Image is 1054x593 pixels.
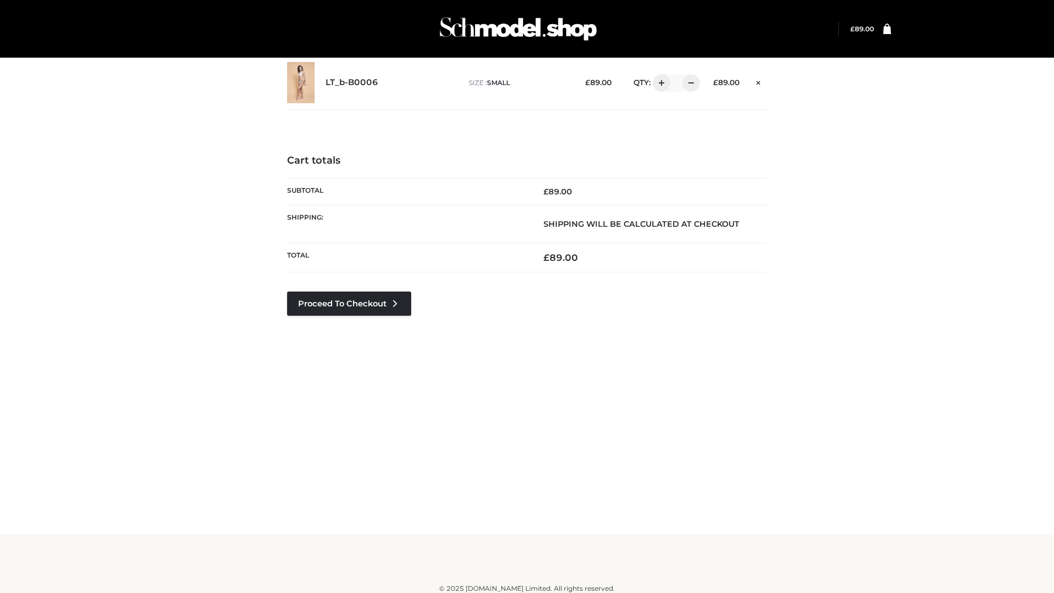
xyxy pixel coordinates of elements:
[750,74,767,88] a: Remove this item
[326,77,378,88] a: LT_b-B0006
[543,252,550,263] span: £
[436,7,601,51] img: Schmodel Admin 964
[287,155,767,167] h4: Cart totals
[487,79,510,87] span: SMALL
[469,78,568,88] p: size :
[850,25,874,33] bdi: 89.00
[850,25,855,33] span: £
[623,74,696,92] div: QTY:
[287,205,527,243] th: Shipping:
[543,187,572,197] bdi: 89.00
[585,78,612,87] bdi: 89.00
[287,62,315,103] img: LT_b-B0006 - SMALL
[287,292,411,316] a: Proceed to Checkout
[543,187,548,197] span: £
[543,219,739,229] strong: Shipping will be calculated at checkout
[850,25,874,33] a: £89.00
[543,252,578,263] bdi: 89.00
[713,78,718,87] span: £
[585,78,590,87] span: £
[287,243,527,272] th: Total
[713,78,739,87] bdi: 89.00
[287,178,527,205] th: Subtotal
